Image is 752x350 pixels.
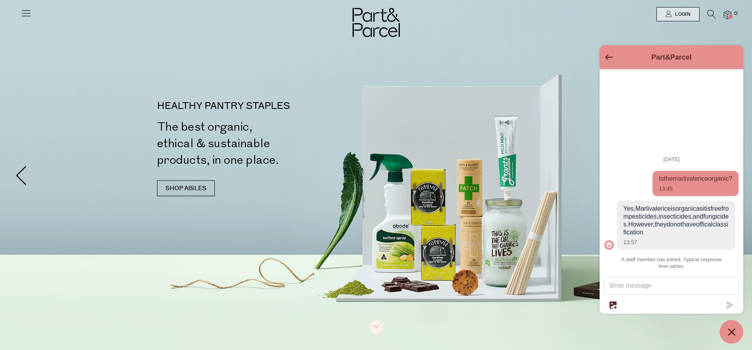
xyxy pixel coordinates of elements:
p: HEALTHY PANTRY STAPLES [157,101,379,111]
span: Login [673,11,690,18]
span: 0 [732,10,739,17]
h2: The best organic, ethical & sustainable products, in one place. [157,119,379,168]
a: SHOP AISLES [157,180,215,196]
a: Login [656,7,699,21]
a: 0 [724,11,731,19]
img: Part&Parcel [353,8,400,37]
inbox-online-store-chat: Shopify online store chat [597,45,746,344]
